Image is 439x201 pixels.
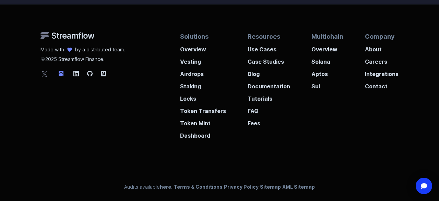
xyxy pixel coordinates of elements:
a: Privacy Policy [224,184,259,190]
a: Careers [365,53,399,66]
a: Integrations [365,66,399,78]
a: Overview [180,41,226,53]
a: Token Mint [180,115,226,127]
a: Overview [311,41,343,53]
p: Made with [40,46,64,53]
p: Company [365,32,399,41]
a: Tutorials [248,90,290,103]
a: Dashboard [180,127,226,140]
a: Aptos [311,66,343,78]
a: Solana [311,53,343,66]
a: Locks [180,90,226,103]
p: Audits available · · · · [124,184,315,190]
a: Vesting [180,53,226,66]
div: Open Intercom Messenger [416,178,432,194]
p: Solutions [180,32,226,41]
a: XML Sitemap [282,184,315,190]
a: Fees [248,115,290,127]
a: Use Cases [248,41,290,53]
a: Documentation [248,78,290,90]
a: Token Transfers [180,103,226,115]
a: Blog [248,66,290,78]
p: Resources [248,32,290,41]
a: Contact [365,78,399,90]
a: Staking [180,78,226,90]
a: Sui [311,78,343,90]
a: Terms & Conditions [174,184,223,190]
a: Airdrops [180,66,226,78]
p: Multichain [311,32,343,41]
p: 2025 Streamflow Finance. [40,53,125,63]
a: Case Studies [248,53,290,66]
img: Streamflow Logo [40,32,95,39]
a: Sitemap [260,184,281,190]
p: by a distributed team. [75,46,125,53]
a: About [365,41,399,53]
a: FAQ [248,103,290,115]
a: here. [160,184,173,190]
